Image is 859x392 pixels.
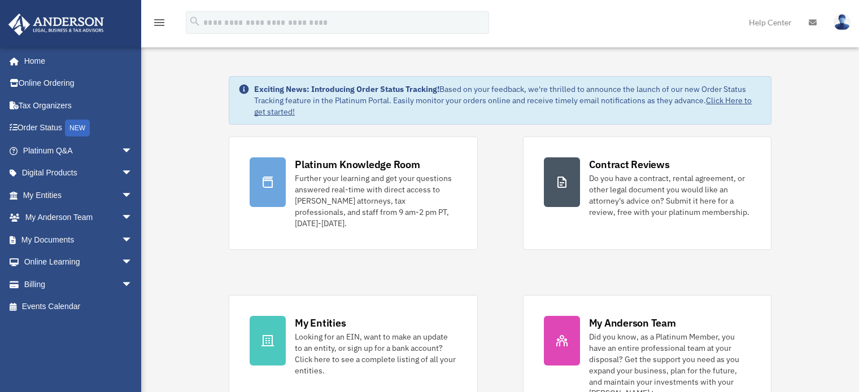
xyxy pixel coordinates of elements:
i: menu [152,16,166,29]
span: arrow_drop_down [121,162,144,185]
span: arrow_drop_down [121,206,144,230]
a: Billingarrow_drop_down [8,273,150,296]
div: Platinum Knowledge Room [295,157,420,171]
div: My Anderson Team [589,316,676,330]
div: Looking for an EIN, want to make an update to an entity, or sign up for a bank account? Click her... [295,331,456,376]
img: Anderson Advisors Platinum Portal [5,14,107,36]
a: My Anderson Teamarrow_drop_down [8,206,150,229]
a: Home [8,50,144,72]
span: arrow_drop_down [121,184,144,207]
a: Contract Reviews Do you have a contract, rental agreement, or other legal document you would like... [523,136,771,250]
a: Platinum Knowledge Room Further your learning and get your questions answered real-time with dire... [229,136,477,250]
a: Platinum Q&Aarrow_drop_down [8,139,150,162]
div: My Entities [295,316,346,330]
i: search [189,15,201,28]
div: Contract Reviews [589,157,670,171]
div: NEW [65,120,90,136]
img: User Pic [834,14,851,30]
span: arrow_drop_down [121,251,144,274]
a: Digital Productsarrow_drop_down [8,162,150,184]
a: My Entitiesarrow_drop_down [8,184,150,206]
div: Further your learning and get your questions answered real-time with direct access to [PERSON_NAM... [295,173,456,229]
a: Click Here to get started! [254,95,752,117]
strong: Exciting News: Introducing Order Status Tracking! [254,84,439,94]
span: arrow_drop_down [121,228,144,252]
div: Based on your feedback, we're thrilled to announce the launch of our new Order Status Tracking fe... [254,83,762,117]
a: My Documentsarrow_drop_down [8,228,150,251]
a: Events Calendar [8,296,150,318]
a: Tax Organizers [8,94,150,117]
a: Online Ordering [8,72,150,95]
div: Do you have a contract, rental agreement, or other legal document you would like an attorney's ad... [589,173,751,218]
span: arrow_drop_down [121,139,144,162]
span: arrow_drop_down [121,273,144,296]
a: Order StatusNEW [8,117,150,140]
a: Online Learningarrow_drop_down [8,251,150,274]
a: menu [152,20,166,29]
